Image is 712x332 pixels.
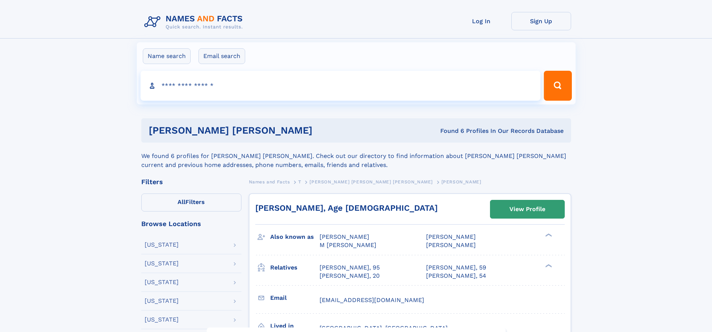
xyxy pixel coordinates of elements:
div: [US_STATE] [145,261,179,266]
a: Log In [451,12,511,30]
a: View Profile [490,200,564,218]
h1: [PERSON_NAME] [PERSON_NAME] [149,126,376,135]
div: Found 6 Profiles In Our Records Database [376,127,564,135]
div: [US_STATE] [145,242,179,248]
div: [US_STATE] [145,317,179,323]
a: [PERSON_NAME] [PERSON_NAME] [PERSON_NAME] [309,177,433,186]
a: T [298,177,301,186]
span: [PERSON_NAME] [426,241,476,249]
a: Names and Facts [249,177,290,186]
div: We found 6 profiles for [PERSON_NAME] [PERSON_NAME]. Check out our directory to find information ... [141,143,571,170]
span: [PERSON_NAME] [441,179,481,185]
label: Name search [143,48,191,64]
div: View Profile [509,201,545,218]
div: Browse Locations [141,220,241,227]
a: [PERSON_NAME], 54 [426,272,486,280]
span: [GEOGRAPHIC_DATA], [GEOGRAPHIC_DATA] [320,325,448,332]
span: All [178,198,185,205]
a: Sign Up [511,12,571,30]
label: Filters [141,194,241,211]
button: Search Button [544,71,571,101]
img: Logo Names and Facts [141,12,249,32]
label: Email search [198,48,245,64]
span: T [298,179,301,185]
a: [PERSON_NAME], 20 [320,272,380,280]
div: ❯ [543,263,552,268]
div: Filters [141,179,241,185]
div: [US_STATE] [145,279,179,285]
span: [EMAIL_ADDRESS][DOMAIN_NAME] [320,296,424,304]
h3: Also known as [270,231,320,243]
span: M [PERSON_NAME] [320,241,376,249]
div: [US_STATE] [145,298,179,304]
a: [PERSON_NAME], Age [DEMOGRAPHIC_DATA] [255,203,438,213]
span: [PERSON_NAME] [PERSON_NAME] [PERSON_NAME] [309,179,433,185]
a: [PERSON_NAME], 95 [320,264,380,272]
h3: Email [270,292,320,304]
a: [PERSON_NAME], 59 [426,264,486,272]
h3: Relatives [270,261,320,274]
input: search input [141,71,541,101]
span: [PERSON_NAME] [320,233,369,240]
div: ❯ [543,233,552,238]
span: [PERSON_NAME] [426,233,476,240]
